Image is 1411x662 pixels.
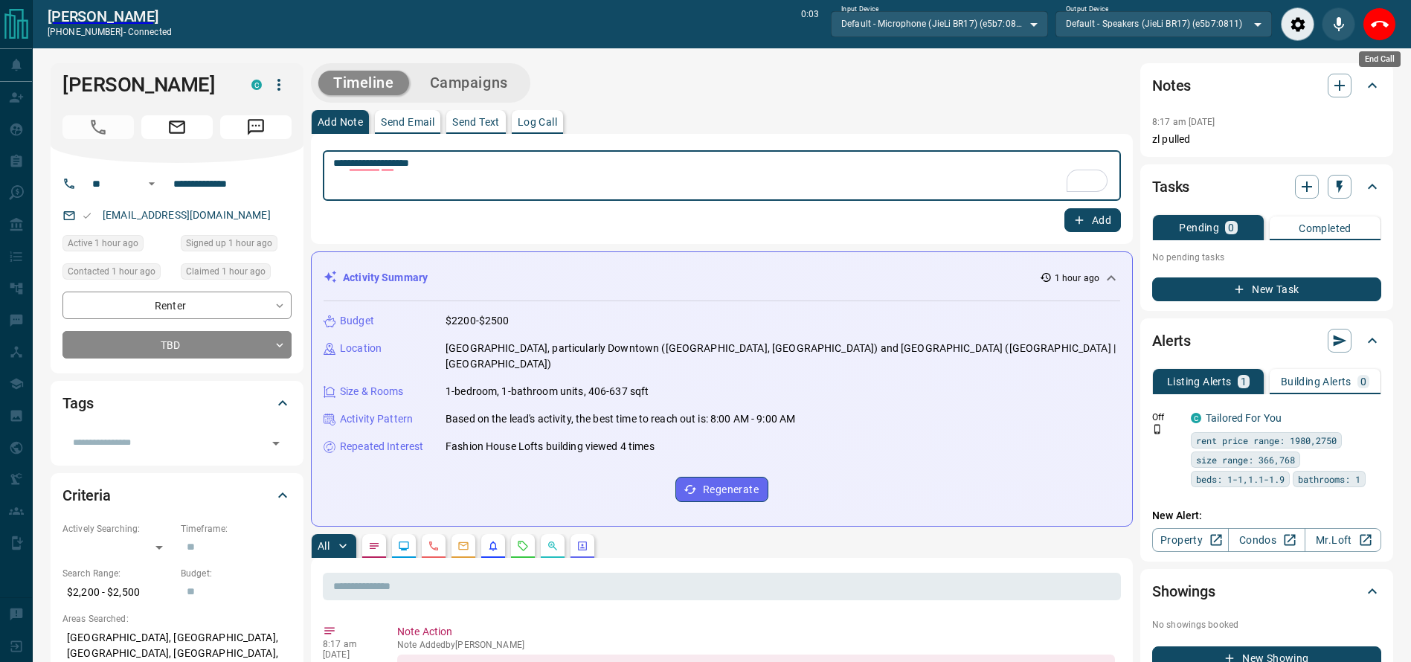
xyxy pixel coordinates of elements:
a: Mr.Loft [1305,528,1381,552]
div: Showings [1152,573,1381,609]
button: Timeline [318,71,409,95]
p: New Alert: [1152,508,1381,524]
label: Output Device [1066,4,1108,14]
p: 1 hour ago [1055,271,1099,285]
p: 8:17 am [323,639,375,649]
p: $2,200 - $2,500 [62,580,173,605]
p: Listing Alerts [1167,376,1232,387]
div: Criteria [62,478,292,513]
svg: Emails [457,540,469,552]
span: bathrooms: 1 [1298,472,1360,486]
textarea: To enrich screen reader interactions, please activate Accessibility in Grammarly extension settings [333,157,1111,195]
span: size range: 366,768 [1196,452,1295,467]
p: Actively Searching: [62,522,173,536]
button: Open [143,175,161,193]
p: Based on the lead's activity, the best time to reach out is: 8:00 AM - 9:00 AM [446,411,795,427]
a: Property [1152,528,1229,552]
p: 1 [1241,376,1247,387]
button: New Task [1152,277,1381,301]
div: Wed Oct 15 2025 [62,263,173,284]
div: condos.ca [1191,413,1201,423]
p: Search Range: [62,567,173,580]
span: Contacted 1 hour ago [68,264,155,279]
a: [EMAIL_ADDRESS][DOMAIN_NAME] [103,209,271,221]
p: [GEOGRAPHIC_DATA], particularly Downtown ([GEOGRAPHIC_DATA], [GEOGRAPHIC_DATA]) and [GEOGRAPHIC_D... [446,341,1120,372]
div: TBD [62,331,292,359]
span: Active 1 hour ago [68,236,138,251]
p: Building Alerts [1281,376,1351,387]
p: Add Note [318,117,363,127]
p: Fashion House Lofts building viewed 4 times [446,439,655,454]
h2: Criteria [62,483,111,507]
svg: Calls [428,540,440,552]
p: 1-bedroom, 1-bathroom units, 406-637 sqft [446,384,649,399]
button: Add [1064,208,1121,232]
div: Audio Settings [1281,7,1314,41]
button: Campaigns [415,71,523,95]
p: Budget [340,313,374,329]
svg: Requests [517,540,529,552]
div: Mute [1322,7,1355,41]
div: Notes [1152,68,1381,103]
p: Activity Pattern [340,411,413,427]
div: Renter [62,292,292,319]
div: Default - Speakers (JieLi BR17) (e5b7:0811) [1055,11,1272,36]
span: Signed up 1 hour ago [186,236,272,251]
p: $2200-$2500 [446,313,509,329]
p: [DATE] [323,649,375,660]
svg: Lead Browsing Activity [398,540,410,552]
svg: Email Valid [82,211,92,221]
div: Alerts [1152,323,1381,359]
a: Tailored For You [1206,412,1282,424]
p: 0 [1360,376,1366,387]
label: Input Device [841,4,879,14]
h2: Alerts [1152,329,1191,353]
svg: Listing Alerts [487,540,499,552]
p: Send Text [452,117,500,127]
a: Condos [1228,528,1305,552]
span: Claimed 1 hour ago [186,264,266,279]
p: Pending [1179,222,1219,233]
svg: Push Notification Only [1152,424,1163,434]
div: End Call [1359,51,1401,67]
p: Location [340,341,382,356]
div: Wed Oct 15 2025 [181,263,292,284]
h2: Notes [1152,74,1191,97]
svg: Opportunities [547,540,559,552]
div: Default - Microphone (JieLi BR17) (e5b7:0811) [831,11,1047,36]
button: Regenerate [675,477,768,502]
h2: [PERSON_NAME] [48,7,172,25]
span: Call [62,115,134,139]
div: End Call [1363,7,1396,41]
p: 8:17 am [DATE] [1152,117,1215,127]
p: Completed [1299,223,1351,234]
p: 0 [1228,222,1234,233]
p: Timeframe: [181,522,292,536]
p: No showings booked [1152,618,1381,632]
span: Email [141,115,213,139]
p: Repeated Interest [340,439,423,454]
div: Tags [62,385,292,421]
p: Activity Summary [343,270,428,286]
span: beds: 1-1,1.1-1.9 [1196,472,1285,486]
p: Send Email [381,117,434,127]
p: Size & Rooms [340,384,404,399]
p: Note Added by [PERSON_NAME] [397,640,1115,650]
div: Activity Summary1 hour ago [324,264,1120,292]
h2: Showings [1152,579,1215,603]
p: 0:03 [801,7,819,41]
p: zl pulled [1152,132,1381,147]
div: Tasks [1152,169,1381,205]
svg: Agent Actions [576,540,588,552]
p: Log Call [518,117,557,127]
span: Message [220,115,292,139]
h2: Tasks [1152,175,1189,199]
p: Note Action [397,624,1115,640]
div: Wed Oct 15 2025 [181,235,292,256]
p: Areas Searched: [62,612,292,626]
p: No pending tasks [1152,246,1381,269]
p: Budget: [181,567,292,580]
p: Off [1152,411,1182,424]
span: rent price range: 1980,2750 [1196,433,1337,448]
h2: Tags [62,391,93,415]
